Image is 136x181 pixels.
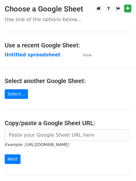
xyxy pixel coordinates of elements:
[5,119,131,127] h4: Copy/paste a Google Sheet URL:
[105,151,136,181] iframe: Chat Widget
[5,5,131,14] h3: Choose a Google Sheet
[5,16,131,23] p: Use one of the options below...
[5,154,21,164] input: Next
[5,77,131,85] h4: Select another Google Sheet:
[5,52,60,58] a: Untitled spreadsheet
[82,53,92,57] small: View
[5,89,28,99] a: Select...
[5,142,68,147] small: Example: [URL][DOMAIN_NAME]
[5,129,128,141] input: Paste your Google Sheet URL here
[76,52,92,58] a: View
[5,42,131,49] h4: Use a recent Google Sheet:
